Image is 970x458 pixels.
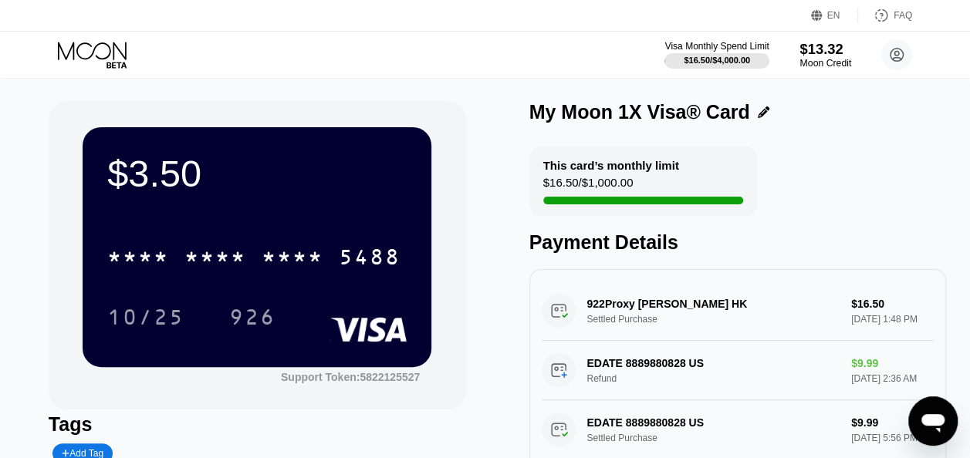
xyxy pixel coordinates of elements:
[543,159,679,172] div: This card’s monthly limit
[96,298,196,336] div: 10/25
[894,10,912,21] div: FAQ
[799,58,851,69] div: Moon Credit
[529,231,947,254] div: Payment Details
[858,8,912,23] div: FAQ
[339,247,401,271] div: 5488
[908,396,958,446] iframe: Button to launch messaging window
[811,8,858,23] div: EN
[281,371,420,383] div: Support Token: 5822125527
[49,413,466,436] div: Tags
[664,41,769,69] div: Visa Monthly Spend Limit$16.50/$4,000.00
[543,176,634,197] div: $16.50 / $1,000.00
[281,371,420,383] div: Support Token:5822125527
[107,307,184,332] div: 10/25
[799,41,851,69] div: $13.32Moon Credit
[229,307,275,332] div: 926
[107,152,407,195] div: $3.50
[684,56,750,65] div: $16.50 / $4,000.00
[218,298,287,336] div: 926
[529,101,750,123] div: My Moon 1X Visa® Card
[799,41,851,57] div: $13.32
[664,41,769,52] div: Visa Monthly Spend Limit
[827,10,840,21] div: EN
